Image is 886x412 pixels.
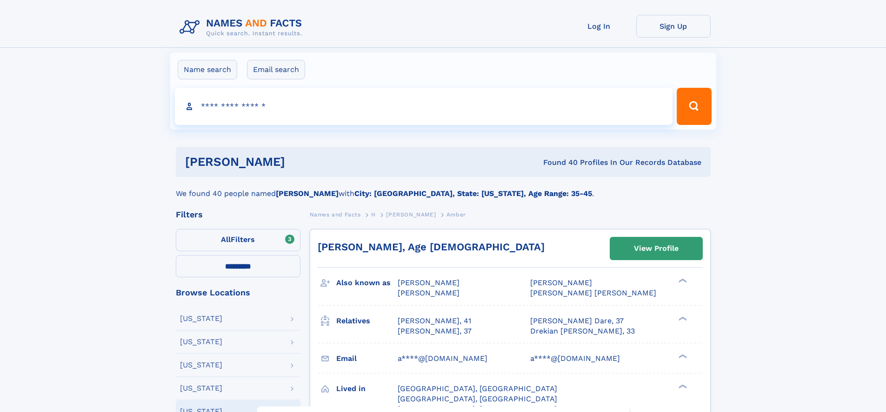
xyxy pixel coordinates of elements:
[530,288,656,297] span: [PERSON_NAME] [PERSON_NAME]
[336,313,398,329] h3: Relatives
[371,209,376,220] a: H
[677,88,711,125] button: Search Button
[530,278,592,287] span: [PERSON_NAME]
[336,275,398,291] h3: Also known as
[180,361,222,369] div: [US_STATE]
[398,316,471,326] a: [PERSON_NAME], 41
[398,278,460,287] span: [PERSON_NAME]
[180,315,222,322] div: [US_STATE]
[676,383,687,389] div: ❯
[178,60,237,79] label: Name search
[276,189,339,198] b: [PERSON_NAME]
[446,211,466,218] span: Amber
[386,209,436,220] a: [PERSON_NAME]
[175,88,673,125] input: search input
[530,326,635,336] a: Drekian [PERSON_NAME], 33
[530,316,624,326] a: [PERSON_NAME] Dare, 37
[398,394,557,403] span: [GEOGRAPHIC_DATA], [GEOGRAPHIC_DATA]
[398,384,557,393] span: [GEOGRAPHIC_DATA], [GEOGRAPHIC_DATA]
[221,235,231,244] span: All
[354,189,592,198] b: City: [GEOGRAPHIC_DATA], State: [US_STATE], Age Range: 35-45
[414,157,701,168] div: Found 40 Profiles In Our Records Database
[676,315,687,321] div: ❯
[180,385,222,392] div: [US_STATE]
[176,288,300,297] div: Browse Locations
[176,229,300,251] label: Filters
[185,156,414,168] h1: [PERSON_NAME]
[247,60,305,79] label: Email search
[371,211,376,218] span: H
[562,15,636,38] a: Log In
[610,237,702,260] a: View Profile
[180,338,222,346] div: [US_STATE]
[318,241,545,253] a: [PERSON_NAME], Age [DEMOGRAPHIC_DATA]
[636,15,711,38] a: Sign Up
[176,177,711,199] div: We found 40 people named with .
[398,326,472,336] a: [PERSON_NAME], 37
[676,353,687,359] div: ❯
[336,351,398,366] h3: Email
[676,278,687,284] div: ❯
[176,210,300,219] div: Filters
[398,288,460,297] span: [PERSON_NAME]
[634,238,679,259] div: View Profile
[176,15,310,40] img: Logo Names and Facts
[310,209,361,220] a: Names and Facts
[336,381,398,397] h3: Lived in
[386,211,436,218] span: [PERSON_NAME]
